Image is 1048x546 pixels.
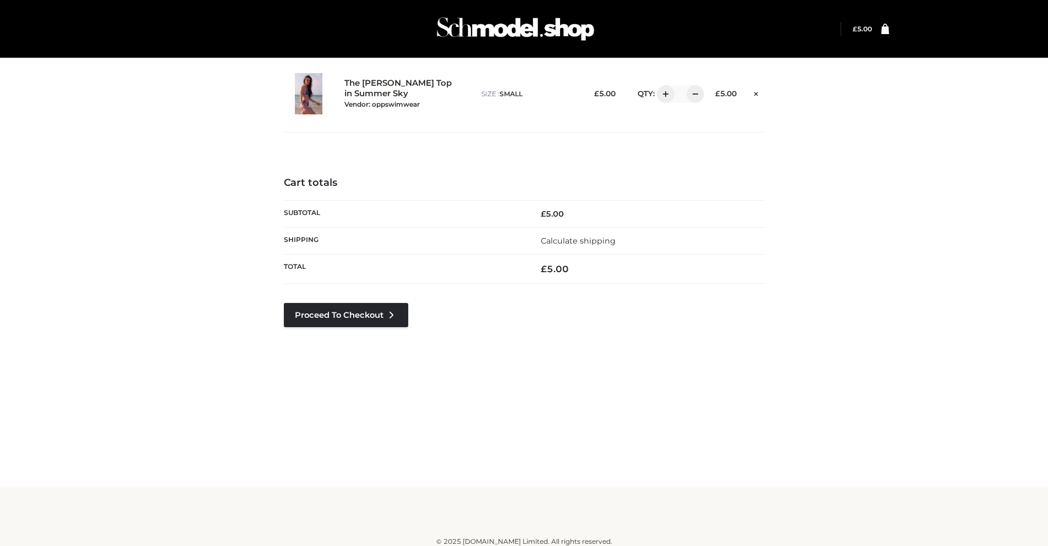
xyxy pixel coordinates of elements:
[715,89,720,98] span: £
[344,100,420,108] small: Vendor: oppswimwear
[284,177,765,189] h4: Cart totals
[853,25,872,33] bdi: 5.00
[541,263,569,274] bdi: 5.00
[594,89,616,98] bdi: 5.00
[594,89,599,98] span: £
[715,89,737,98] bdi: 5.00
[433,7,598,51] img: Schmodel Admin 964
[853,25,872,33] a: £5.00
[853,25,857,33] span: £
[748,85,764,100] a: Remove this item
[500,90,523,98] span: SMALL
[627,85,696,103] div: QTY:
[284,255,524,284] th: Total
[541,263,547,274] span: £
[284,200,524,227] th: Subtotal
[344,78,458,109] a: The [PERSON_NAME] Top in Summer SkyVendor: oppswimwear
[541,236,616,246] a: Calculate shipping
[541,209,564,219] bdi: 5.00
[481,89,575,99] p: size :
[284,303,408,327] a: Proceed to Checkout
[284,227,524,254] th: Shipping
[541,209,546,219] span: £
